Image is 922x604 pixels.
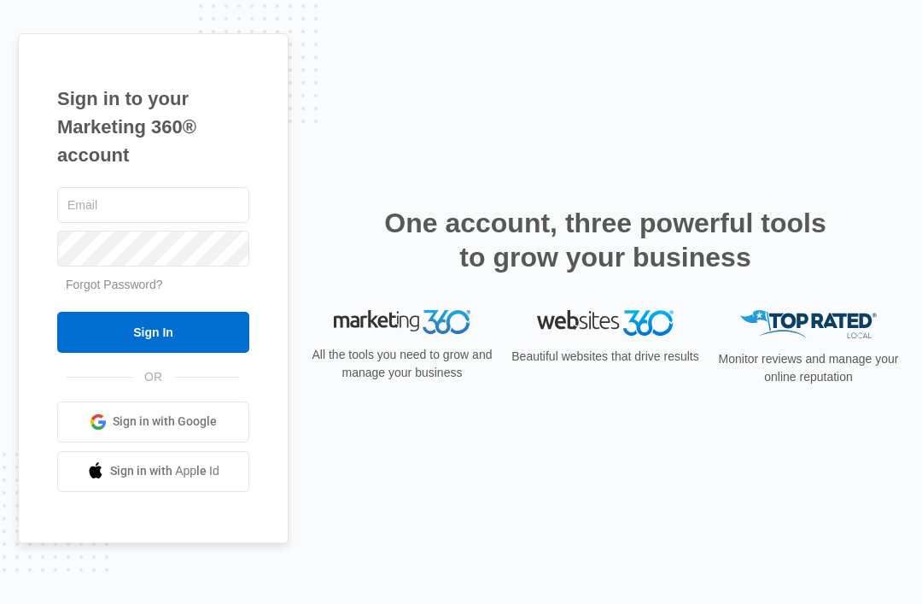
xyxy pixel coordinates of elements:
[110,462,219,480] span: Sign in with Apple Id
[57,187,249,223] input: Email
[379,206,832,274] h2: One account, three powerful tools to grow your business
[132,368,174,386] span: OR
[510,348,701,366] p: Beautiful websites that drive results
[57,402,249,443] a: Sign in with Google
[537,310,674,335] img: Websites 360
[66,278,163,291] a: Forgot Password?
[334,310,470,334] img: Marketing 360
[57,85,249,169] h1: Sign in to your Marketing 360® account
[113,413,217,431] span: Sign in with Google
[740,310,877,338] img: Top Rated Local
[713,350,904,386] p: Monitor reviews and manage your online reputation
[57,451,249,492] a: Sign in with Apple Id
[57,312,249,353] input: Sign In
[306,346,498,382] p: All the tools you need to grow and manage your business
